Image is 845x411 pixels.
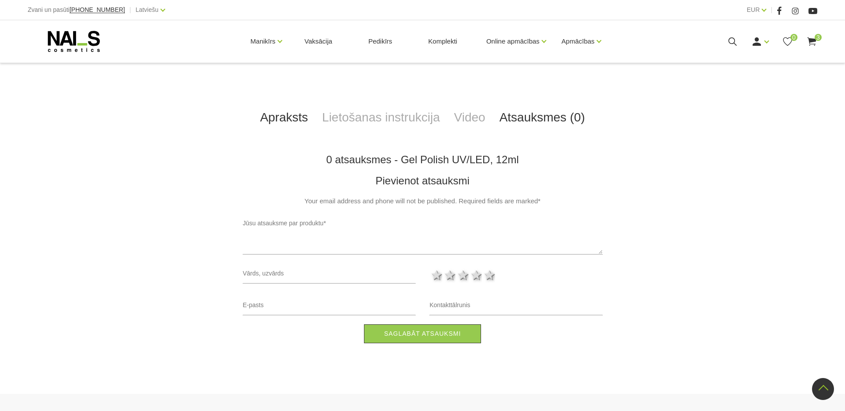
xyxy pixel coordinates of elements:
label: Rocks! [482,267,495,283]
input: Vārds, uzvārds [242,264,416,284]
a: [PHONE_NUMBER] [70,7,125,13]
input: Kontakttālrunis [429,295,603,316]
label: Kinda bad [442,267,456,283]
a: Latviešu [136,4,158,15]
div: Zvani un pasūti [28,4,125,15]
button: Saglabāt atsauksmi [364,324,481,343]
a: 3 [806,36,817,47]
label: Meh [456,267,469,283]
span: 3 [815,34,822,41]
a: Komplekti [421,20,464,62]
a: 0 [782,36,793,47]
a: Lietošanas instrukcija [315,103,447,132]
a: Apmācības [562,24,595,59]
a: Vaksācija [298,20,339,62]
a: Online apmācības [486,24,540,59]
span: [PHONE_NUMBER] [70,6,125,13]
a: EUR [747,4,760,15]
label: Pretty good [469,267,482,283]
label: Sucks big time [429,267,442,283]
a: Video [447,103,492,132]
a: Atsauksmes (0) [492,103,592,132]
a: Apraksts [253,103,315,132]
span: 0 [790,34,797,41]
input: E-pasts [242,295,416,316]
p: Your email address and phone will not be published. Required fields are marked* [242,196,603,206]
span: | [771,4,772,15]
a: Pedikīrs [361,20,399,62]
span: | [129,4,131,15]
h2: 0 atsauksmes - Gel Polish UV/LED, 12ml [242,154,603,166]
h2: Pievienot atsauksmi [242,175,603,187]
a: Manikīrs [250,24,276,59]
